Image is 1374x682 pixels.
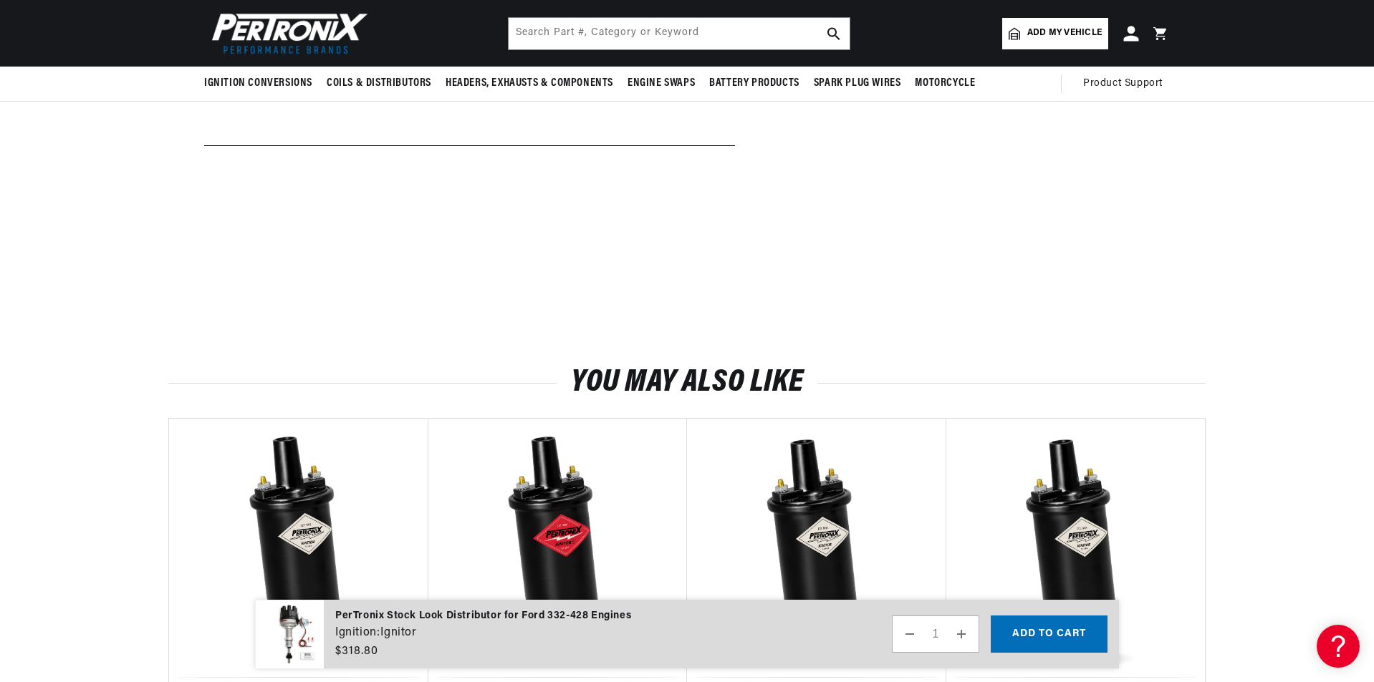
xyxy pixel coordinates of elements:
summary: Spark Plug Wires [807,67,908,100]
button: Add to cart [991,615,1108,653]
span: Engine Swaps [628,76,695,91]
input: Search Part #, Category or Keyword [509,18,850,49]
dd: Ignitor [380,624,416,643]
span: Product Support [1083,76,1163,92]
summary: Motorcycle [908,67,982,100]
dt: Ignition: [335,624,380,643]
span: Coils & Distributors [327,76,431,91]
span: Headers, Exhausts & Components [446,76,613,91]
summary: Product Support [1083,67,1170,101]
div: PerTronix Stock Look Distributor for Ford 332-428 Engines [335,608,631,624]
span: Spark Plug Wires [814,76,901,91]
summary: Ignition Conversions [204,67,320,100]
span: Ignition Conversions [204,76,312,91]
button: search button [818,18,850,49]
span: $318.80 [335,643,378,660]
summary: Headers, Exhausts & Components [438,67,620,100]
span: Add my vehicle [1027,26,1102,40]
span: Motorcycle [915,76,975,91]
a: Add my vehicle [1002,18,1108,49]
summary: Coils & Distributors [320,67,438,100]
summary: Engine Swaps [620,67,702,100]
h2: You may also like [168,369,1206,396]
img: Pertronix [204,9,369,58]
img: PerTronix Stock Look Distributor for Ford 332-428 Engines [255,600,324,669]
summary: Battery Products [702,67,807,100]
span: Battery Products [709,76,799,91]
